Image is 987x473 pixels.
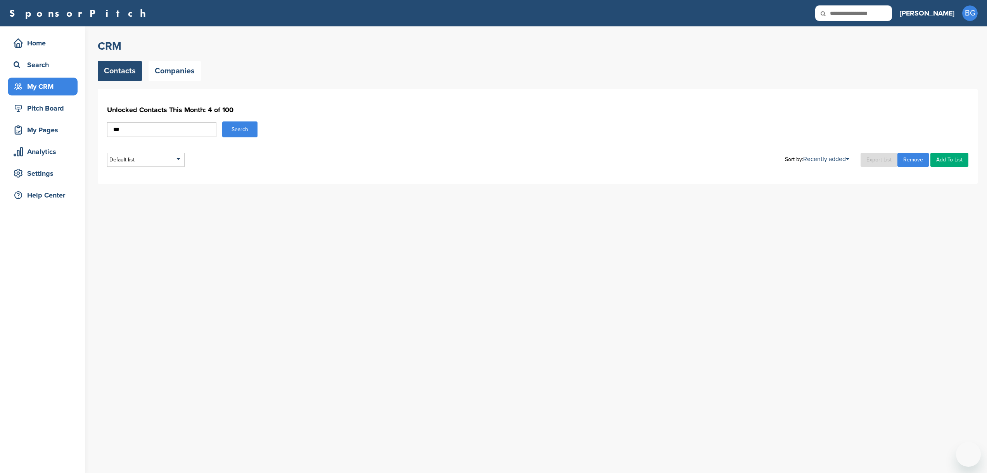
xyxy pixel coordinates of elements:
[222,121,258,137] button: Search
[12,188,78,202] div: Help Center
[861,153,897,167] a: Export List
[8,121,78,139] a: My Pages
[962,5,978,21] span: BG
[930,153,968,167] a: Add To List
[12,36,78,50] div: Home
[12,166,78,180] div: Settings
[785,156,849,162] div: Sort by:
[12,80,78,94] div: My CRM
[12,123,78,137] div: My Pages
[12,145,78,159] div: Analytics
[9,8,151,18] a: SponsorPitch
[897,153,929,167] a: Remove
[8,165,78,182] a: Settings
[8,143,78,161] a: Analytics
[8,99,78,117] a: Pitch Board
[107,153,185,167] div: Default list
[149,61,201,81] a: Companies
[12,58,78,72] div: Search
[8,186,78,204] a: Help Center
[900,8,954,19] h3: [PERSON_NAME]
[8,78,78,95] a: My CRM
[8,56,78,74] a: Search
[98,61,142,81] a: Contacts
[98,39,978,53] h2: CRM
[12,101,78,115] div: Pitch Board
[803,155,849,163] a: Recently added
[8,34,78,52] a: Home
[900,5,954,22] a: [PERSON_NAME]
[956,442,981,467] iframe: Button to launch messaging window
[107,103,968,117] h1: Unlocked Contacts This Month: 4 of 100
